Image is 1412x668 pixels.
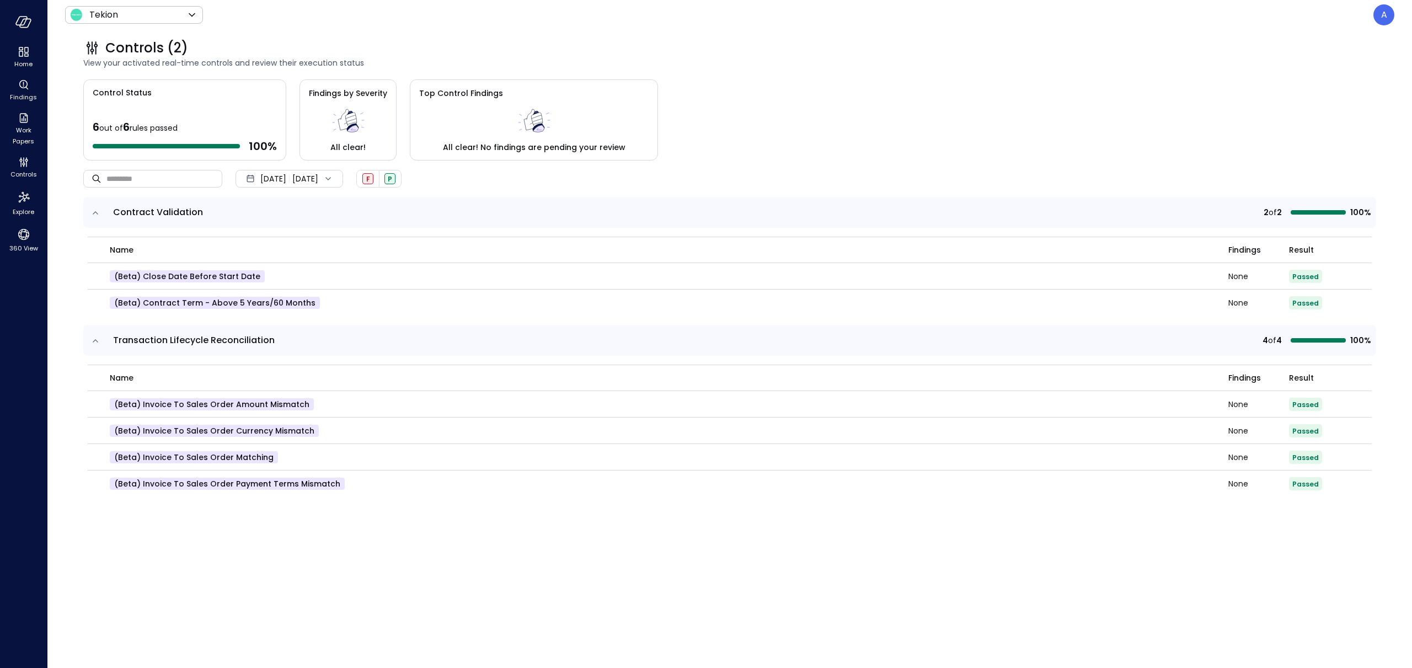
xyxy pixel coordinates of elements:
div: Work Papers [2,110,45,148]
span: 4 [1276,334,1282,346]
span: rules passed [130,122,178,133]
span: Home [14,58,33,70]
span: Passed [1292,453,1319,462]
span: Findings [1228,244,1261,256]
span: 100% [1350,206,1370,218]
img: Icon [69,8,83,22]
span: 4 [1263,334,1268,346]
div: None [1228,427,1289,435]
span: Top Control Findings [419,88,503,99]
span: Controls [10,169,37,180]
span: Explore [13,206,34,217]
p: (beta) Close Date before Start Date [110,270,265,282]
button: expand row [90,207,101,218]
div: None [1228,453,1289,461]
span: Control Status [84,80,152,99]
div: Findings [2,77,45,104]
span: Findings [10,92,37,103]
span: 2 [1264,206,1269,218]
div: Passed [384,173,395,184]
span: Passed [1292,298,1319,308]
button: expand row [90,335,101,346]
p: (beta) Invoice to Sales Order Matching [110,451,278,463]
div: None [1228,480,1289,488]
span: Passed [1292,426,1319,436]
span: name [110,244,133,256]
span: Contract Validation [113,206,203,218]
p: A [1381,8,1387,22]
span: [DATE] [260,173,286,185]
div: None [1228,299,1289,307]
span: Transaction Lifecycle Reconciliation [113,334,275,346]
div: Avi Brandwain [1373,4,1394,25]
span: Controls (2) [105,39,188,57]
span: Passed [1292,400,1319,409]
span: 100% [1350,334,1370,346]
span: 6 [93,119,99,135]
span: Result [1289,372,1314,384]
div: Controls [2,154,45,181]
span: Findings by Severity [309,88,387,99]
span: Passed [1292,479,1319,489]
span: 360 View [9,243,38,254]
div: None [1228,400,1289,408]
p: (beta) Contract Term - Above 5 Years/60 Months [110,297,320,309]
span: Findings [1228,372,1261,384]
span: of [1268,334,1276,346]
div: Failed [362,173,373,184]
div: Explore [2,188,45,218]
span: Work Papers [7,125,40,147]
span: P [388,174,392,184]
span: F [366,174,370,184]
span: Passed [1292,272,1319,281]
p: (beta) Invoice to Sales Order Amount Mismatch [110,398,314,410]
span: out of [99,122,123,133]
span: All clear! [330,141,366,153]
span: of [1269,206,1277,218]
p: Tekion [89,8,118,22]
span: All clear! No findings are pending your review [443,141,625,153]
span: Result [1289,244,1314,256]
p: (beta) Invoice to Sales Order Payment Terms Mismatch [110,478,345,490]
div: Home [2,44,45,71]
span: name [110,372,133,384]
span: 6 [123,119,130,135]
span: View your activated real-time controls and review their execution status [83,57,1376,69]
div: 360 View [2,225,45,255]
span: 2 [1277,206,1282,218]
p: (beta) Invoice to Sales Order Currency Mismatch [110,425,319,437]
div: None [1228,272,1289,280]
span: 100 % [249,139,277,153]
